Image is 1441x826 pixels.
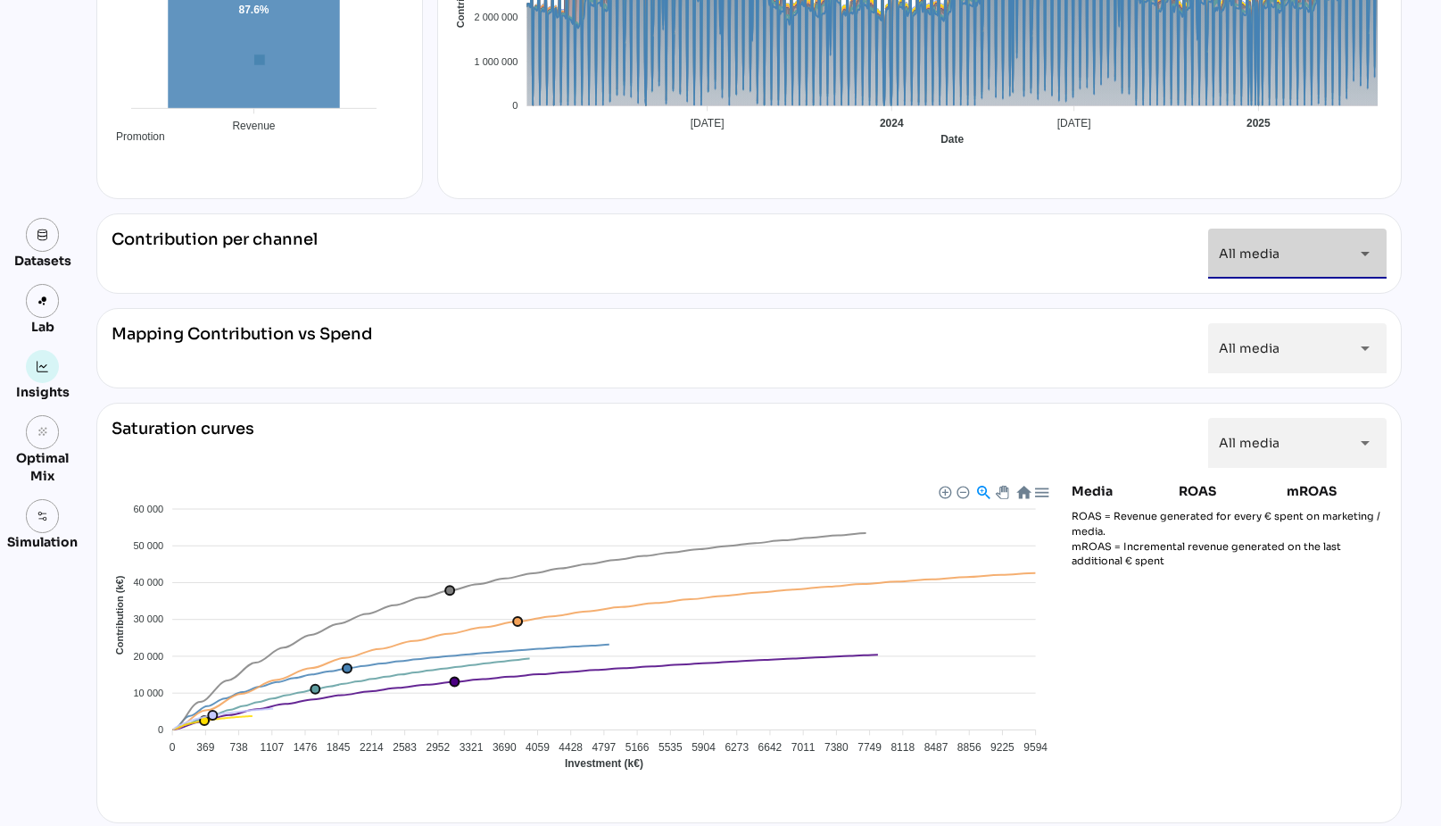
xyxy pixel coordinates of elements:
[170,741,176,754] tspan: 0
[14,252,71,270] div: Datasets
[158,724,163,735] tspan: 0
[37,229,49,241] img: data.svg
[990,741,1014,754] tspan: 9225
[1057,117,1091,129] tspan: [DATE]
[133,504,163,514] tspan: 60 000
[360,741,384,754] tspan: 2214
[559,741,583,754] tspan: 4428
[1354,243,1376,264] i: arrow_drop_down
[857,741,882,754] tspan: 7749
[565,757,643,770] text: Investment (k€)
[592,741,617,754] tspan: 4797
[294,741,318,754] tspan: 1476
[7,449,78,485] div: Optimal Mix
[1072,509,1387,569] p: ROAS = Revenue generated for every € spent on marketing / media. mROAS = Incremental revenue gene...
[232,120,275,132] tspan: Revenue
[37,295,49,307] img: lab.svg
[7,533,78,551] div: Simulation
[625,741,650,754] tspan: 5166
[103,130,165,143] span: Promotion
[1246,117,1271,129] tspan: 2025
[956,485,968,497] div: Zoom Out
[890,741,915,754] tspan: 8118
[957,741,981,754] tspan: 8856
[824,741,849,754] tspan: 7380
[133,651,163,662] tspan: 20 000
[114,575,125,655] text: Contribution (k€)
[924,741,948,754] tspan: 8487
[393,741,417,754] tspan: 2583
[474,56,518,67] tspan: 1 000 000
[23,318,62,336] div: Lab
[230,741,248,754] tspan: 738
[133,540,163,551] tspan: 50 000
[1023,741,1048,754] tspan: 9594
[975,484,990,499] div: Selection Zoom
[112,229,318,279] div: Contribution per channel
[1179,482,1279,500] div: ROAS
[37,510,49,522] img: settings.svg
[938,485,950,497] div: Zoom In
[526,741,550,754] tspan: 4059
[1015,484,1031,499] div: Reset Zoom
[1219,435,1280,451] span: All media
[133,577,163,588] tspan: 40 000
[1219,340,1280,356] span: All media
[1287,482,1387,500] div: mROAS
[1219,246,1280,262] span: All media
[1354,432,1376,454] i: arrow_drop_down
[493,741,517,754] tspan: 3690
[1072,482,1172,500] div: Media
[196,741,214,754] tspan: 369
[133,613,163,624] tspan: 30 000
[880,117,904,129] tspan: 2024
[260,741,284,754] tspan: 1107
[658,741,683,754] tspan: 5535
[16,383,70,401] div: Insights
[512,100,518,111] tspan: 0
[112,418,254,468] div: Saturation curves
[112,323,372,373] div: Mapping Contribution vs Spend
[426,741,450,754] tspan: 2952
[327,741,351,754] tspan: 1845
[1033,484,1048,499] div: Menu
[37,361,49,373] img: graph.svg
[690,117,724,129] tspan: [DATE]
[133,688,163,698] tspan: 10 000
[460,741,484,754] tspan: 3321
[1354,338,1376,359] i: arrow_drop_down
[996,486,1006,496] div: Panning
[940,133,964,146] text: Date
[692,741,716,754] tspan: 5904
[791,741,816,754] tspan: 7011
[758,741,783,754] tspan: 6642
[725,741,749,754] tspan: 6273
[474,12,518,22] tspan: 2 000 000
[37,426,49,438] i: grain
